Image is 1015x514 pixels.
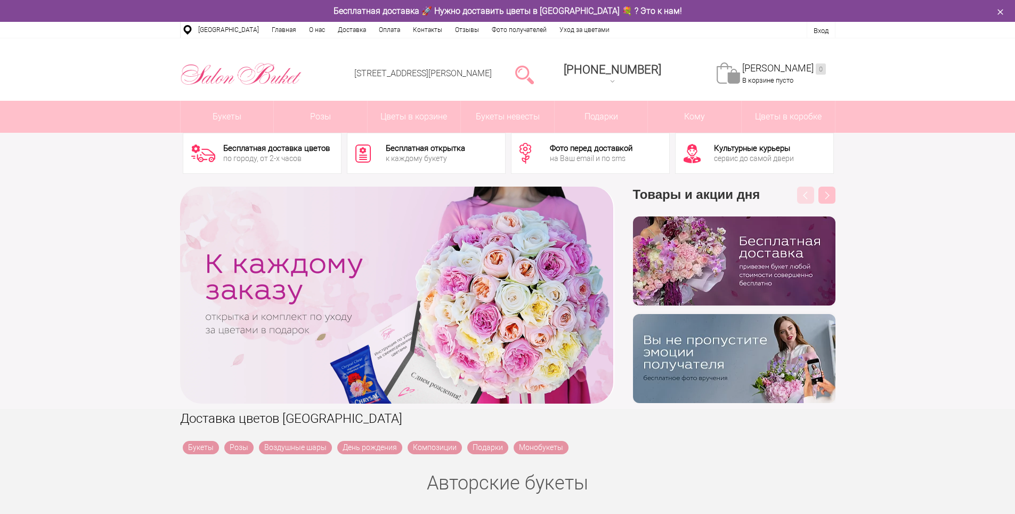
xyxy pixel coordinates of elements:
[633,216,835,306] img: hpaj04joss48rwypv6hbykmvk1dj7zyr.png.webp
[223,155,330,162] div: по городу, от 2-х часов
[485,22,553,38] a: Фото получателей
[564,63,661,76] span: [PHONE_NUMBER]
[553,22,616,38] a: Уход за цветами
[427,472,588,494] a: Авторские букеты
[550,144,632,152] div: Фото перед доставкой
[742,62,826,75] a: [PERSON_NAME]
[633,187,835,216] h3: Товары и акции дня
[192,22,265,38] a: [GEOGRAPHIC_DATA]
[265,22,303,38] a: Главная
[818,187,835,204] button: Next
[814,27,829,35] a: Вход
[461,101,554,133] a: Букеты невесты
[555,101,648,133] a: Подарки
[407,22,449,38] a: Контакты
[714,144,794,152] div: Культурные курьеры
[386,144,465,152] div: Бесплатная открытка
[742,101,835,133] a: Цветы в коробке
[354,68,492,78] a: [STREET_ADDRESS][PERSON_NAME]
[183,441,219,454] a: Букеты
[514,441,569,454] a: Монобукеты
[274,101,367,133] a: Розы
[386,155,465,162] div: к каждому букету
[181,101,274,133] a: Букеты
[816,63,826,75] ins: 0
[224,441,254,454] a: Розы
[714,155,794,162] div: сервис до самой двери
[648,101,741,133] span: Кому
[259,441,332,454] a: Воздушные шары
[449,22,485,38] a: Отзывы
[633,314,835,403] img: v9wy31nijnvkfycrkduev4dhgt9psb7e.png.webp
[372,22,407,38] a: Оплата
[557,59,668,90] a: [PHONE_NUMBER]
[303,22,331,38] a: О нас
[550,155,632,162] div: на Ваш email и по sms
[172,5,843,17] div: Бесплатная доставка 🚀 Нужно доставить цветы в [GEOGRAPHIC_DATA] 💐 ? Это к нам!
[467,441,508,454] a: Подарки
[368,101,461,133] a: Цветы в корзине
[223,144,330,152] div: Бесплатная доставка цветов
[331,22,372,38] a: Доставка
[180,409,835,428] h1: Доставка цветов [GEOGRAPHIC_DATA]
[742,76,793,84] span: В корзине пусто
[180,60,302,88] img: Цветы Нижний Новгород
[408,441,462,454] a: Композиции
[337,441,402,454] a: День рождения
